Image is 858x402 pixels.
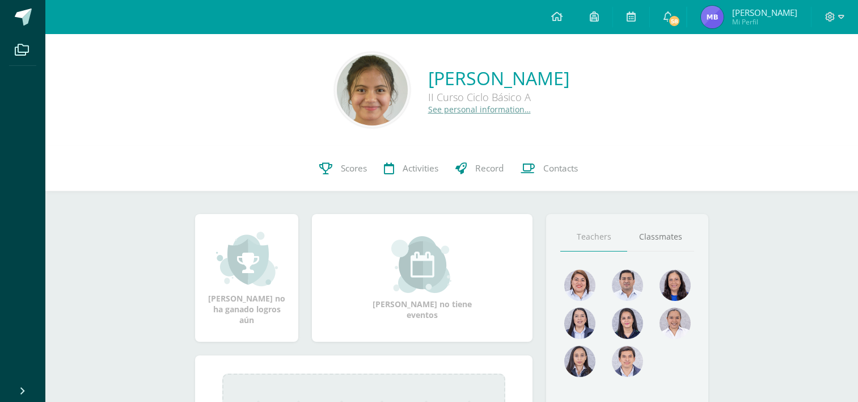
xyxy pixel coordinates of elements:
div: [PERSON_NAME] no ha ganado logros aún [206,231,287,325]
img: 6bc5668d4199ea03c0854e21131151f7.png [612,308,643,339]
img: event_small.png [391,236,453,293]
img: 9a0812c6f881ddad7942b4244ed4a083.png [612,270,643,301]
img: d869f4b24ccbd30dc0e31b0593f8f022.png [660,308,691,339]
span: [PERSON_NAME] [732,7,797,18]
img: achievement_small.png [216,231,278,287]
span: Activities [403,162,438,174]
span: Mi Perfil [732,17,797,27]
a: Scores [311,146,375,191]
img: 79615471927fb44a55a85da602df09cc.png [612,346,643,377]
a: Record [447,146,512,191]
a: See personal information… [428,104,531,115]
span: Scores [341,162,367,174]
a: [PERSON_NAME] [428,66,569,90]
a: Classmates [627,223,694,252]
span: Contacts [543,162,578,174]
a: Teachers [560,223,627,252]
span: 58 [668,15,681,27]
img: 5a23d9b034233967b44c7c21eeedf540.png [701,6,724,28]
img: 4aef44b995f79eb6d25e8fea3fba8193.png [660,270,691,301]
img: d792aa8378611bc2176bef7acb84e6b1.png [564,308,595,339]
div: [PERSON_NAME] no tiene eventos [366,236,479,320]
a: Contacts [512,146,586,191]
div: II Curso Ciclo Básico A [428,90,569,104]
a: Activities [375,146,447,191]
img: 522dc90edefdd00265ec7718d30b3fcb.png [564,346,595,377]
img: 54e76d34abf08ca2599c0fc15b326a8e.png [337,55,408,125]
span: Record [475,162,504,174]
img: 915cdc7588786fd8223dd02568f7fda0.png [564,270,595,301]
